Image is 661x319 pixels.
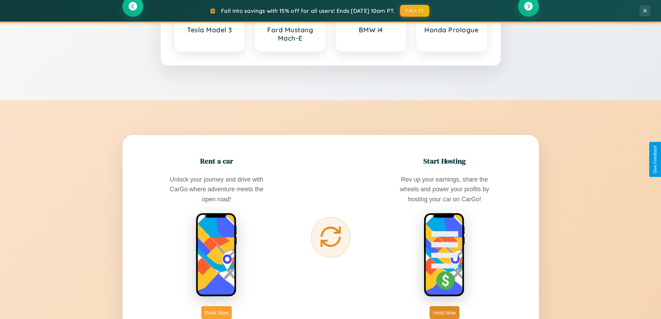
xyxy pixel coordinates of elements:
[424,213,465,297] img: host phone
[263,26,318,42] h3: Ford Mustang Mach-E
[182,26,237,34] h3: Tesla Model 3
[344,26,399,34] h3: BMW i4
[392,175,497,204] p: Rev up your earnings, share the wheels and power your profits by hosting your car on CarGo!
[424,26,479,34] h3: Honda Prologue
[201,306,232,319] button: Book Now
[164,175,269,204] p: Unlock your journey and drive with CarGo where adventure meets the open road!
[196,213,237,297] img: rent phone
[221,7,395,14] span: Fall into savings with 15% off for all users! Ends [DATE] 10am PT.
[423,156,466,166] h2: Start Hosting
[430,306,459,319] button: Host Now
[200,156,233,166] h2: Rent a car
[400,5,429,17] button: FALL15
[653,145,658,174] div: Give Feedback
